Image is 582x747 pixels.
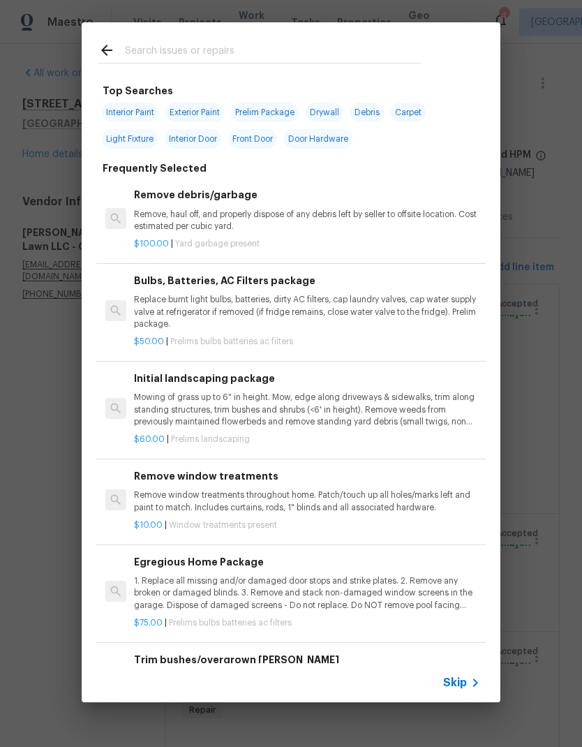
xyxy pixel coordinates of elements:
span: Door Hardware [284,129,352,149]
span: Light Fixture [102,129,158,149]
span: $10.00 [134,521,163,529]
p: | [134,238,480,250]
span: $60.00 [134,435,165,443]
p: | [134,434,480,445]
h6: Top Searches [103,83,173,98]
span: Skip [443,676,467,690]
span: Interior Door [165,129,221,149]
span: Prelims bulbs batteries ac filters [170,337,293,346]
span: Exterior Paint [165,103,224,122]
p: | [134,336,480,348]
span: Prelims bulbs batteries ac filters [169,619,292,627]
input: Search issues or repairs [125,42,421,63]
p: 1. Replace all missing and/or damaged door stops and strike plates. 2. Remove any broken or damag... [134,575,480,611]
span: $75.00 [134,619,163,627]
span: Prelims landscaping [171,435,250,443]
h6: Remove debris/garbage [134,187,480,202]
span: Carpet [391,103,426,122]
span: Front Door [228,129,277,149]
p: | [134,519,480,531]
span: Window treatments present [169,521,277,529]
h6: Bulbs, Batteries, AC Filters package [134,273,480,288]
h6: Egregious Home Package [134,554,480,570]
p: | [134,617,480,629]
span: Debris [350,103,384,122]
h6: Trim bushes/overgrown [PERSON_NAME] [134,652,480,667]
h6: Remove window treatments [134,468,480,484]
span: $50.00 [134,337,164,346]
span: Prelim Package [231,103,299,122]
p: Replace burnt light bulbs, batteries, dirty AC filters, cap laundry valves, cap water supply valv... [134,294,480,330]
h6: Initial landscaping package [134,371,480,386]
p: Mowing of grass up to 6" in height. Mow, edge along driveways & sidewalks, trim along standing st... [134,392,480,427]
h6: Frequently Selected [103,161,207,176]
p: Remove, haul off, and properly dispose of any debris left by seller to offsite location. Cost est... [134,209,480,232]
p: Remove window treatments throughout home. Patch/touch up all holes/marks left and paint to match.... [134,489,480,513]
span: Interior Paint [102,103,158,122]
span: Yard garbage present [175,239,260,248]
span: Drywall [306,103,343,122]
span: $100.00 [134,239,169,248]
